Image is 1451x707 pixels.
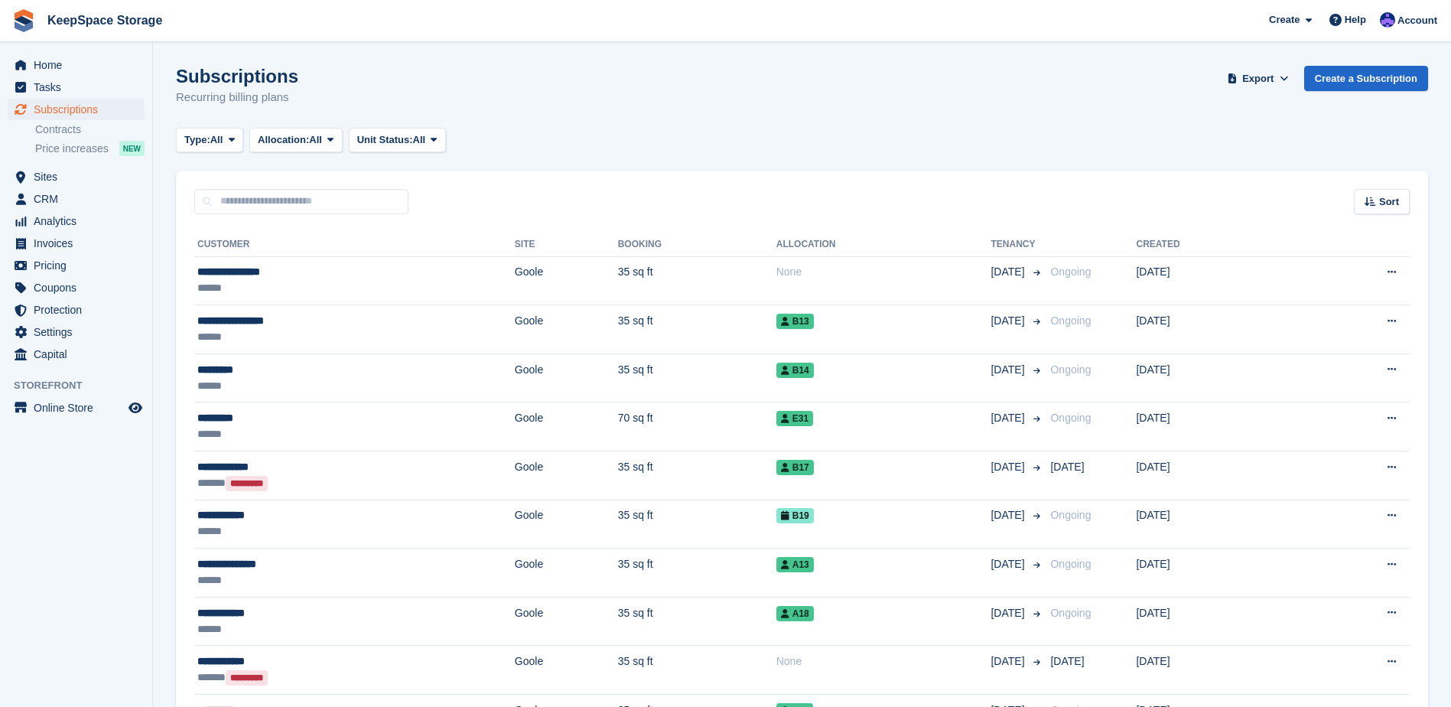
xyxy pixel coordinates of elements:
span: Capital [34,344,125,365]
span: Ongoing [1050,509,1091,521]
td: [DATE] [1136,305,1293,354]
span: [DATE] [1050,461,1084,473]
td: [DATE] [1136,353,1293,402]
a: Contracts [35,122,145,137]
span: Sort [1379,194,1399,210]
span: B17 [776,460,814,475]
span: Sites [34,166,125,187]
a: menu [8,277,145,298]
td: 35 sq ft [618,646,776,695]
span: Unit Status: [357,132,413,148]
th: Customer [194,233,515,257]
span: Allocation: [258,132,309,148]
span: Coupons [34,277,125,298]
td: [DATE] [1136,500,1293,549]
td: Goole [515,500,618,549]
a: menu [8,299,145,321]
th: Booking [618,233,776,257]
td: Goole [515,353,618,402]
a: menu [8,255,145,276]
span: Subscriptions [34,99,125,120]
span: [DATE] [991,605,1027,621]
td: 35 sq ft [618,353,776,402]
span: Type: [184,132,210,148]
a: menu [8,166,145,187]
span: Export [1242,71,1274,86]
span: CRM [34,188,125,210]
button: Type: All [176,128,243,153]
span: [DATE] [991,362,1027,378]
span: Ongoing [1050,412,1091,424]
span: [DATE] [991,264,1027,280]
td: [DATE] [1136,597,1293,646]
td: Goole [515,646,618,695]
span: B19 [776,508,814,523]
span: Storefront [14,378,152,393]
td: 35 sq ft [618,549,776,598]
span: Ongoing [1050,363,1091,376]
a: menu [8,54,145,76]
span: Ongoing [1050,607,1091,619]
span: B14 [776,363,814,378]
span: [DATE] [991,313,1027,329]
td: Goole [515,256,618,305]
span: B13 [776,314,814,329]
button: Unit Status: All [349,128,446,153]
td: [DATE] [1136,402,1293,451]
td: [DATE] [1136,646,1293,695]
th: Created [1136,233,1293,257]
div: None [776,264,991,280]
td: 35 sq ft [618,597,776,646]
a: KeepSpace Storage [41,8,168,33]
span: [DATE] [1050,655,1084,667]
a: Create a Subscription [1304,66,1428,91]
button: Export [1225,66,1292,91]
span: Protection [34,299,125,321]
h1: Subscriptions [176,66,298,86]
td: 35 sq ft [618,305,776,354]
a: menu [8,210,145,232]
td: Goole [515,402,618,451]
th: Tenancy [991,233,1044,257]
div: None [776,653,991,670]
span: Invoices [34,233,125,254]
a: menu [8,397,145,419]
span: Ongoing [1050,266,1091,278]
span: [DATE] [991,459,1027,475]
span: Settings [34,321,125,343]
span: Help [1345,12,1366,28]
td: Goole [515,549,618,598]
span: [DATE] [991,556,1027,572]
span: Home [34,54,125,76]
td: 35 sq ft [618,500,776,549]
td: Goole [515,305,618,354]
td: Goole [515,451,618,500]
span: [DATE] [991,410,1027,426]
a: menu [8,77,145,98]
a: menu [8,321,145,343]
span: E31 [776,411,813,426]
span: A13 [776,557,814,572]
a: menu [8,344,145,365]
div: NEW [119,141,145,156]
span: Ongoing [1050,558,1091,570]
button: Allocation: All [249,128,343,153]
span: Account [1397,13,1437,28]
span: Ongoing [1050,314,1091,327]
td: 35 sq ft [618,451,776,500]
td: 35 sq ft [618,256,776,305]
th: Allocation [776,233,991,257]
span: [DATE] [991,653,1027,670]
span: Online Store [34,397,125,419]
span: A18 [776,606,814,621]
p: Recurring billing plans [176,89,298,106]
a: menu [8,99,145,120]
span: All [413,132,426,148]
a: menu [8,188,145,210]
td: 70 sq ft [618,402,776,451]
span: Create [1269,12,1300,28]
span: [DATE] [991,507,1027,523]
img: Chloe Clark [1380,12,1395,28]
td: Goole [515,597,618,646]
span: Analytics [34,210,125,232]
